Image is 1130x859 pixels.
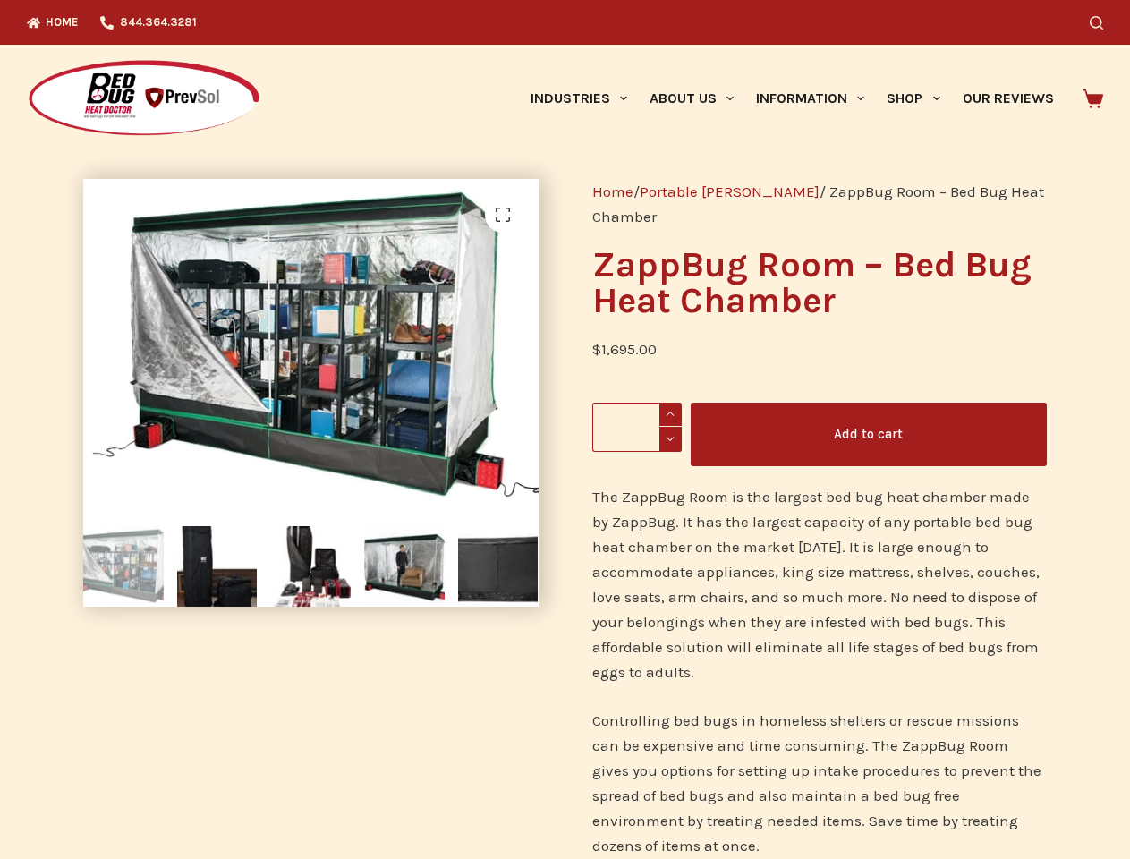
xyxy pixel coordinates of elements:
[83,336,545,353] a: ZappBug Room - Bed Bug Heat Chamber
[592,340,601,358] span: $
[592,340,657,358] bdi: 1,695.00
[1090,16,1103,30] button: Search
[951,45,1065,152] a: Our Reviews
[592,183,633,200] a: Home
[691,403,1047,466] button: Add to cart
[640,183,820,200] a: Portable [PERSON_NAME]
[519,45,1065,152] nav: Primary
[177,526,258,607] img: ZappBug Room - Bed Bug Heat Chamber - Image 2
[592,708,1047,858] p: Controlling bed bugs in homeless shelters or rescue missions can be expensive and time consuming....
[519,45,638,152] a: Industries
[876,45,951,152] a: Shop
[592,484,1047,685] p: The ZappBug Room is the largest bed bug heat chamber made by ZappBug. It has the largest capacity...
[592,403,682,452] input: Product quantity
[83,179,545,513] img: ZappBug Room - Bed Bug Heat Chamber
[83,526,164,607] img: ZappBug Room - Bed Bug Heat Chamber
[458,526,539,607] img: ZappBug Room - Bed Bug Heat Chamber - Image 5
[592,179,1047,229] nav: Breadcrumb
[485,197,521,233] a: View full-screen image gallery
[27,59,261,139] img: Prevsol/Bed Bug Heat Doctor
[745,45,876,152] a: Information
[592,247,1047,319] h1: ZappBug Room – Bed Bug Heat Chamber
[364,526,445,607] img: ZappBug Room - Bed Bug Heat Chamber - Image 4
[270,526,351,607] img: ZappBug Room - Bed Bug Heat Chamber - Image 3
[638,45,744,152] a: About Us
